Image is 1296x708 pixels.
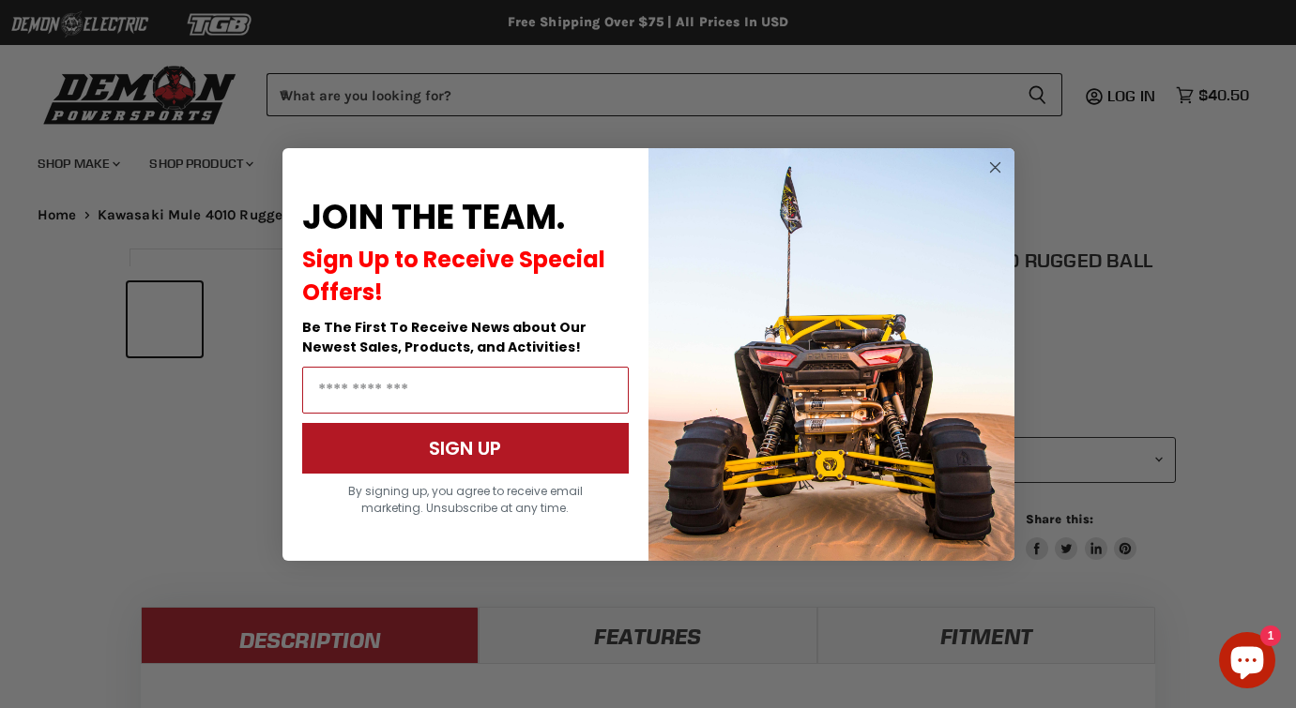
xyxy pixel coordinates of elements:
[302,244,605,308] span: Sign Up to Receive Special Offers!
[648,148,1014,561] img: a9095488-b6e7-41ba-879d-588abfab540b.jpeg
[302,367,629,414] input: Email Address
[302,193,565,241] span: JOIN THE TEAM.
[1213,632,1281,693] inbox-online-store-chat: Shopify online store chat
[302,318,587,356] span: Be The First To Receive News about Our Newest Sales, Products, and Activities!
[983,156,1007,179] button: Close dialog
[348,483,583,516] span: By signing up, you agree to receive email marketing. Unsubscribe at any time.
[302,423,629,474] button: SIGN UP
